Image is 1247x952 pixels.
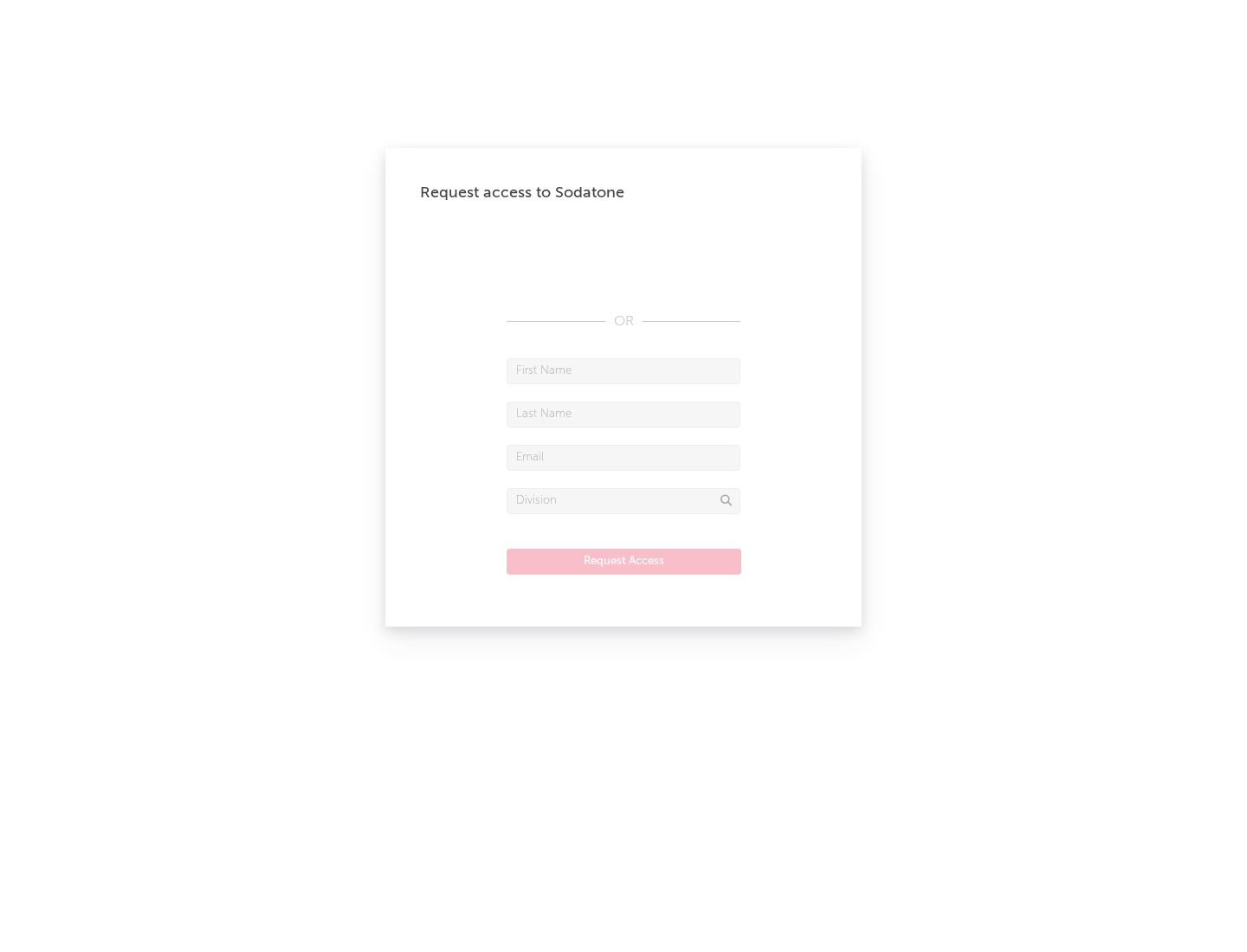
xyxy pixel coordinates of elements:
button: Request Access [507,549,741,575]
input: First Name [507,358,740,384]
input: Email [507,445,740,471]
div: OR [507,312,740,332]
input: Division [507,488,740,514]
input: Last Name [507,402,740,428]
div: Request access to Sodatone [420,183,827,203]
